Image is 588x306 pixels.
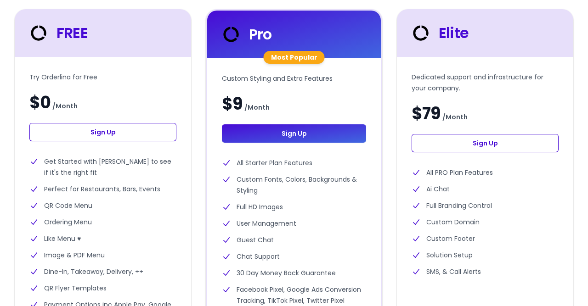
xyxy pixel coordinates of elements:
[29,233,176,244] li: Like Menu ♥
[29,200,176,211] li: QR Code Menu
[29,123,176,141] a: Sign Up
[29,283,176,294] li: QR Flyer Templates
[412,200,559,211] li: Full Branding Control
[412,134,559,152] a: Sign Up
[222,234,366,245] li: Guest Chat
[29,217,176,228] li: Ordering Menu
[222,218,366,229] li: User Management
[412,105,441,123] span: $79
[222,124,366,143] a: Sign Up
[29,250,176,261] li: Image & PDF Menu
[222,174,366,196] li: Custom Fonts, Colors, Backgrounds & Styling
[29,156,176,178] li: Get Started with [PERSON_NAME] to see if it's the right fit
[29,72,176,83] p: Try Orderlina for Free
[412,167,559,178] li: All PRO Plan Features
[410,22,469,44] div: Elite
[222,251,366,262] li: Chat Support
[29,266,176,277] li: Dine-In, Takeaway, Delivery, ++
[442,111,468,122] span: / Month
[264,51,325,64] div: Most Popular
[412,266,559,277] li: SMS, & Call Alerts
[412,184,559,195] li: Ai Chat
[222,267,366,278] li: 30 Day Money Back Guarantee
[222,284,366,306] li: Facebook Pixel, Google Ads Conversion Tracking, TikTok Pixel, Twitter Pixel
[28,22,88,44] div: FREE
[412,250,559,261] li: Solution Setup
[222,201,366,212] li: Full HD Images
[222,157,366,168] li: All Starter Plan Features
[244,102,270,113] span: / Month
[412,217,559,228] li: Custom Domain
[52,100,78,111] span: / Month
[412,72,559,94] p: Dedicated support and infrastructure for your company.
[412,233,559,244] li: Custom Footer
[222,95,243,113] span: $9
[222,73,366,84] p: Custom Styling and Extra Features
[29,94,51,112] span: $0
[220,23,272,45] div: Pro
[29,184,176,195] li: Perfect for Restaurants, Bars, Events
